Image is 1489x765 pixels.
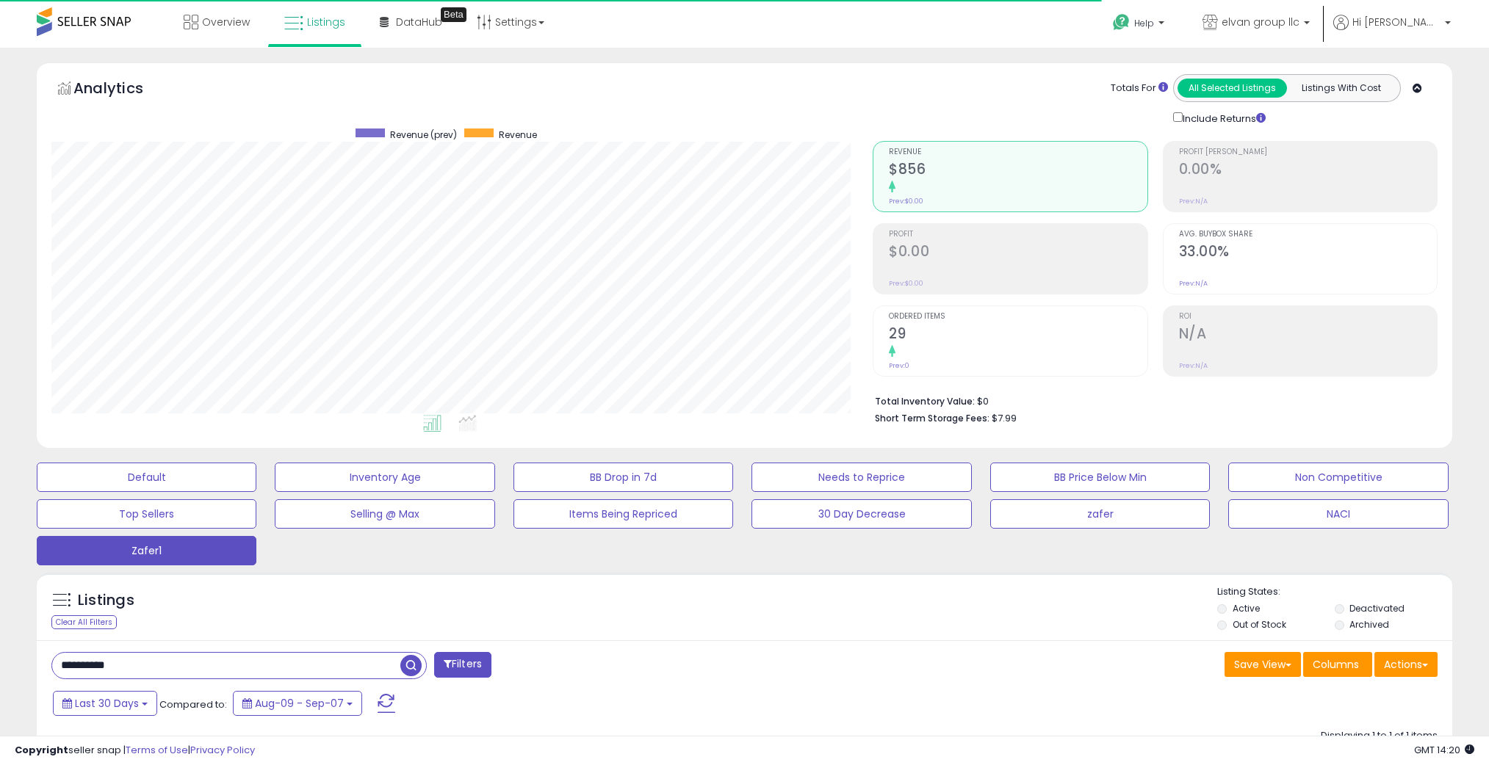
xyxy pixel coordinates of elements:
b: Total Inventory Value: [875,395,975,407]
span: DataHub [396,15,442,29]
span: Hi [PERSON_NAME] [1352,15,1441,29]
button: Needs to Reprice [751,463,971,492]
button: Selling @ Max [275,499,494,529]
span: ROI [1179,313,1437,321]
span: Profit [889,231,1147,239]
small: Prev: 0 [889,361,909,370]
h2: 29 [889,325,1147,345]
span: Profit [PERSON_NAME] [1179,148,1437,156]
button: Filters [434,652,491,678]
div: Displaying 1 to 1 of 1 items [1321,729,1438,743]
span: Last 30 Days [75,696,139,711]
button: Listings With Cost [1286,79,1396,98]
a: Privacy Policy [190,743,255,757]
h2: $856 [889,161,1147,181]
span: Help [1134,17,1154,29]
button: Aug-09 - Sep-07 [233,691,362,716]
a: Terms of Use [126,743,188,757]
span: Avg. Buybox Share [1179,231,1437,239]
button: Actions [1374,652,1438,677]
h2: $0.00 [889,243,1147,263]
button: 30 Day Decrease [751,499,971,529]
button: NACI [1228,499,1448,529]
div: Totals For [1111,81,1168,95]
a: Hi [PERSON_NAME] [1333,15,1451,48]
label: Active [1233,602,1260,614]
button: BB Drop in 7d [513,463,733,492]
button: Default [37,463,256,492]
span: Revenue [499,128,537,141]
button: Items Being Repriced [513,499,733,529]
small: Prev: N/A [1179,361,1208,370]
div: Clear All Filters [51,615,117,629]
button: Last 30 Days [53,691,157,716]
button: BB Price Below Min [990,463,1210,492]
button: Non Competitive [1228,463,1448,492]
label: Deactivated [1349,602,1405,614]
p: Listing States: [1217,585,1452,599]
span: Ordered Items [889,313,1147,321]
button: Top Sellers [37,499,256,529]
h2: 0.00% [1179,161,1437,181]
small: Prev: $0.00 [889,197,923,206]
span: Revenue [889,148,1147,156]
span: Revenue (prev) [390,128,457,141]
span: 2025-10-9 14:20 GMT [1414,743,1474,757]
span: Columns [1313,657,1359,672]
strong: Copyright [15,743,68,757]
button: Columns [1303,652,1372,677]
small: Prev: N/A [1179,279,1208,288]
small: Prev: $0.00 [889,279,923,288]
h2: 33.00% [1179,243,1437,263]
button: Zafer1 [37,536,256,565]
li: $0 [875,391,1427,409]
span: Listings [307,15,345,29]
button: Inventory Age [275,463,494,492]
span: Overview [202,15,250,29]
label: Out of Stock [1233,618,1286,631]
button: Save View [1225,652,1301,677]
span: elvan group llc [1222,15,1299,29]
button: zafer [990,499,1210,529]
div: seller snap | | [15,744,255,758]
div: Include Returns [1162,109,1283,126]
small: Prev: N/A [1179,197,1208,206]
h2: N/A [1179,325,1437,345]
i: Get Help [1112,13,1131,32]
div: Tooltip anchor [441,7,466,22]
button: All Selected Listings [1178,79,1287,98]
h5: Analytics [73,78,172,102]
label: Archived [1349,618,1389,631]
span: $7.99 [992,411,1017,425]
h5: Listings [78,590,134,611]
b: Short Term Storage Fees: [875,412,989,424]
a: Help [1101,2,1179,48]
span: Aug-09 - Sep-07 [255,696,344,711]
span: Compared to: [159,697,227,711]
